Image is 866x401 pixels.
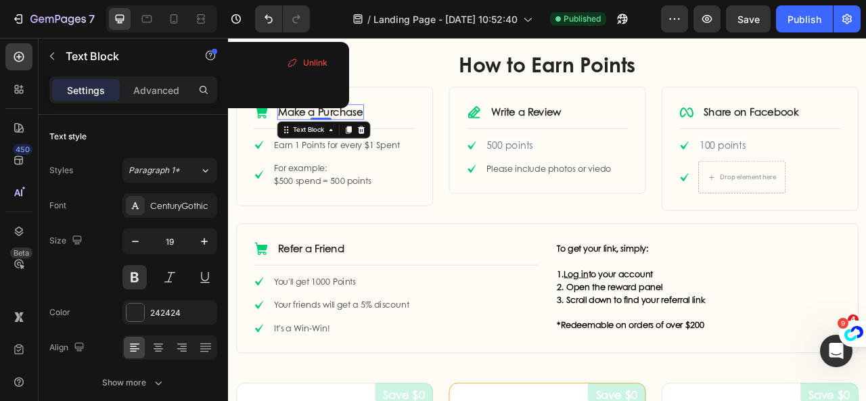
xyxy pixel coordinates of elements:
a: Share on Facebook [605,85,726,103]
div: 450 [13,144,32,155]
span: Unlink [303,57,327,69]
button: Save [726,5,771,32]
button: Paragraph 1* [122,158,217,183]
p: 7 [89,11,95,27]
p: It's a Win-Win! [58,361,230,377]
p: Please include photos or viedo [329,158,487,174]
p: 1. to your account [418,292,778,308]
div: Text style [49,131,87,143]
p: To get your link, simply: [418,260,778,276]
input: Paste link here [118,53,338,74]
span: 500 points [329,127,388,145]
p: Refer a Friend [64,260,147,277]
div: Size [49,232,85,250]
p: *Redeemable on orders of over $200 [418,357,778,373]
span: / [367,12,371,26]
a: Log in [427,292,458,308]
p: 3. Scroll down to find your referral link [418,325,778,341]
button: Publish [776,5,833,32]
a: Write a Review [334,85,424,103]
div: Beta [10,247,32,258]
div: Styles [49,164,73,176]
iframe: Intercom live chat [820,335,852,367]
div: Align [49,339,87,357]
div: Show more [102,376,165,390]
p: Settings [67,83,105,97]
span: 4 [848,314,859,325]
div: Publish [788,12,821,26]
div: Drop element here [626,172,698,183]
span: Published [564,13,601,25]
button: Show more [49,371,217,395]
span: 100 points [599,127,658,145]
p: You'll get 1000 Points [58,302,230,318]
p: Advanced [133,83,179,97]
div: Color [49,306,70,319]
iframe: Design area [228,38,866,401]
p: Text Block [66,48,181,64]
button: 7 [5,5,101,32]
div: Undo/Redo [255,5,310,32]
span: Landing Page - [DATE] 10:52:40 [373,12,518,26]
span: Save [737,14,760,25]
p: 2. Open the reward panel [418,308,778,325]
span: Paragraph 1* [129,164,180,176]
div: 242424 [150,307,214,319]
div: CenturyGothic [150,200,214,212]
div: Font [49,199,66,212]
p: Your friends will get a 5% discount [58,331,230,348]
